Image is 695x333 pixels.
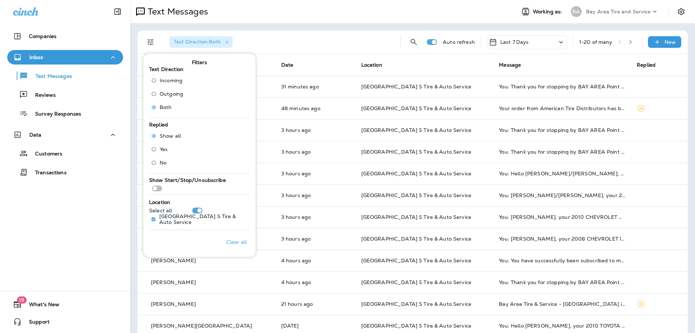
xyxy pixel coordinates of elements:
div: You: You have successfully been subscribed to messages from Bay Area Tire and Service. Reply HELP... [499,258,625,263]
span: [GEOGRAPHIC_DATA] S Tire & Auto Service [361,192,471,199]
p: Select all [149,208,172,213]
span: Filters [192,59,207,66]
span: Text Direction [149,66,184,72]
button: Search Messages [407,35,421,49]
p: Sep 14, 2025 04:52 PM [281,301,350,307]
span: 19 [17,296,26,304]
p: Inbox [29,54,43,60]
p: [PERSON_NAME][GEOGRAPHIC_DATA] [151,323,252,329]
span: [GEOGRAPHIC_DATA] S Tire & Auto Service [361,279,471,286]
span: Both [160,104,172,110]
span: Location [361,62,382,68]
p: [PERSON_NAME] [151,258,196,263]
p: Transactions [28,170,67,176]
span: [GEOGRAPHIC_DATA] S Tire & Auto Service [361,149,471,155]
p: Sep 15, 2025 01:26 PM [281,84,350,90]
div: Bay Area Tire & Service - Bel Air is booked for September 22nd, 2025 at 9:30 am. Cancel this appo... [499,301,625,307]
span: Show Start/Stop/Unsubscribe [149,177,226,183]
div: 1 - 20 of many [579,39,612,45]
span: Message [499,62,521,68]
span: What's New [22,301,59,310]
p: Data [29,132,42,138]
div: You: Thank you for stopping by BAY AREA Point S Tire & Auto Service! If you're happy with the ser... [499,127,625,133]
p: [PERSON_NAME] [151,301,196,307]
span: Date [281,62,294,68]
p: [PERSON_NAME] [151,279,196,285]
p: Clear all [226,239,247,245]
p: Sep 15, 2025 09:48 AM [281,258,350,263]
span: Yes [160,146,168,152]
span: Show all [160,133,181,139]
div: Filters [143,49,256,257]
p: Sep 15, 2025 10:05 AM [281,236,350,242]
button: Filters [143,35,158,49]
p: Sep 15, 2025 10:26 AM [281,127,350,133]
p: Customers [28,151,62,158]
p: Text Messages [28,73,72,80]
span: [GEOGRAPHIC_DATA] S Tire & Auto Service [361,170,471,177]
div: You: Hello Tony/Carter, our records indicate that your 2017 TOYOTA RAV4 is probably past due for ... [499,171,625,176]
button: 19What's New [7,297,123,312]
p: Sep 15, 2025 10:05 AM [281,192,350,198]
button: Survey Responses [7,106,123,121]
div: You: Laura/John, your 2015 LEXUS RX350 is coming due for an oil change. Come into BAY AREA Point ... [499,192,625,198]
p: Sep 15, 2025 01:09 PM [281,105,350,111]
div: BA [571,6,582,17]
p: Last 7 Days [500,39,529,45]
p: Sep 15, 2025 10:26 AM [281,149,350,155]
button: Customers [7,146,123,161]
p: Sep 15, 2025 10:05 AM [281,214,350,220]
div: You: Thank you for stopping by BAY AREA Point S Tire & Auto Service! If you're happy with the ser... [499,84,625,90]
div: You: Hello Napolean, your 2010 TOYOTA TACOMA is due for an oil change. Come into BAY AREA Point S... [499,323,625,329]
span: [GEOGRAPHIC_DATA] S Tire & Auto Service [361,105,471,112]
button: Settings [675,5,688,18]
button: Data [7,128,123,142]
span: Outgoing [160,91,183,97]
div: Text Direction:Both [169,36,233,48]
span: Support [22,319,50,328]
button: Support [7,315,123,329]
div: You: Robert, your 2008 CHEVROLET IMPALA is coming due for an oil change. Come into BAY AREA Point... [499,236,625,242]
span: Replied [637,62,656,68]
p: Survey Responses [28,111,81,118]
span: [GEOGRAPHIC_DATA] S Tire & Auto Service [361,236,471,242]
div: You: Thank you for stopping by BAY AREA Point S Tire & Auto Service! If you're happy with the ser... [499,279,625,285]
p: New [665,39,676,45]
span: Replied [149,121,168,128]
p: Auto refresh [443,39,475,45]
div: Your order from American Tire Distributors has been delivered. Please rate your delivery experien... [499,105,625,111]
p: Reviews [28,92,56,99]
span: [GEOGRAPHIC_DATA] S Tire & Auto Service [361,322,471,329]
span: [GEOGRAPHIC_DATA] S Tire & Auto Service [361,127,471,133]
button: Inbox [7,50,123,64]
span: Location [149,199,170,205]
div: You: Thank you for stopping by BAY AREA Point S Tire & Auto Service! If you're happy with the ser... [499,149,625,155]
p: Bay Area Tire and Service [586,9,651,14]
p: Companies [29,33,56,39]
p: Sep 15, 2025 09:26 AM [281,279,350,285]
p: [GEOGRAPHIC_DATA] S Tire & Auto Service [159,213,244,225]
p: Sep 15, 2025 10:08 AM [281,171,350,176]
p: Text Messages [145,6,208,17]
button: Reviews [7,87,123,102]
button: Collapse Sidebar [108,4,128,19]
p: Sep 14, 2025 10:06 AM [281,323,350,329]
button: Clear all [223,233,250,251]
span: [GEOGRAPHIC_DATA] S Tire & Auto Service [361,301,471,307]
span: Incoming [160,78,182,83]
span: Working as: [533,9,564,15]
button: Companies [7,29,123,43]
div: You: Jeffrey, your 2010 CHEVROLET HHR is coming due for an oil change. Come into BAY AREA Point S... [499,214,625,220]
span: [GEOGRAPHIC_DATA] S Tire & Auto Service [361,257,471,264]
button: Text Messages [7,68,123,83]
span: Text Direction : Both [174,38,221,45]
button: Transactions [7,165,123,180]
span: [GEOGRAPHIC_DATA] S Tire & Auto Service [361,214,471,220]
span: [GEOGRAPHIC_DATA] S Tire & Auto Service [361,83,471,90]
span: No [160,160,167,166]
